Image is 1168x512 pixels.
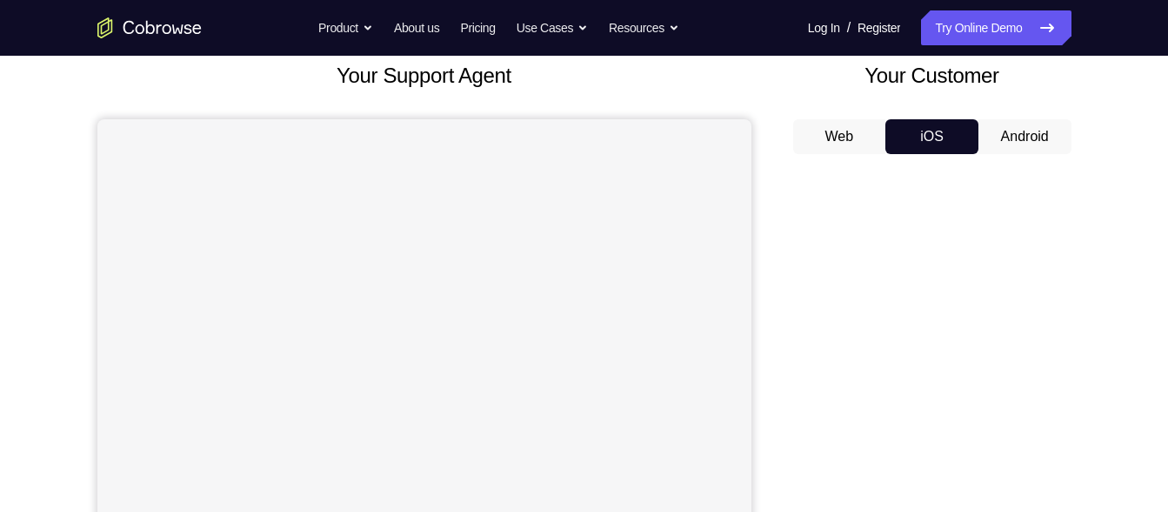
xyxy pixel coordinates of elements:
a: Try Online Demo [921,10,1071,45]
a: Register [858,10,900,45]
h2: Your Customer [793,60,1071,91]
a: Log In [808,10,840,45]
button: Resources [609,10,679,45]
button: Use Cases [517,10,588,45]
a: About us [394,10,439,45]
button: Product [318,10,373,45]
button: Web [793,119,886,154]
button: Android [978,119,1071,154]
a: Pricing [460,10,495,45]
button: iOS [885,119,978,154]
span: / [847,17,851,38]
h2: Your Support Agent [97,60,751,91]
a: Go to the home page [97,17,202,38]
